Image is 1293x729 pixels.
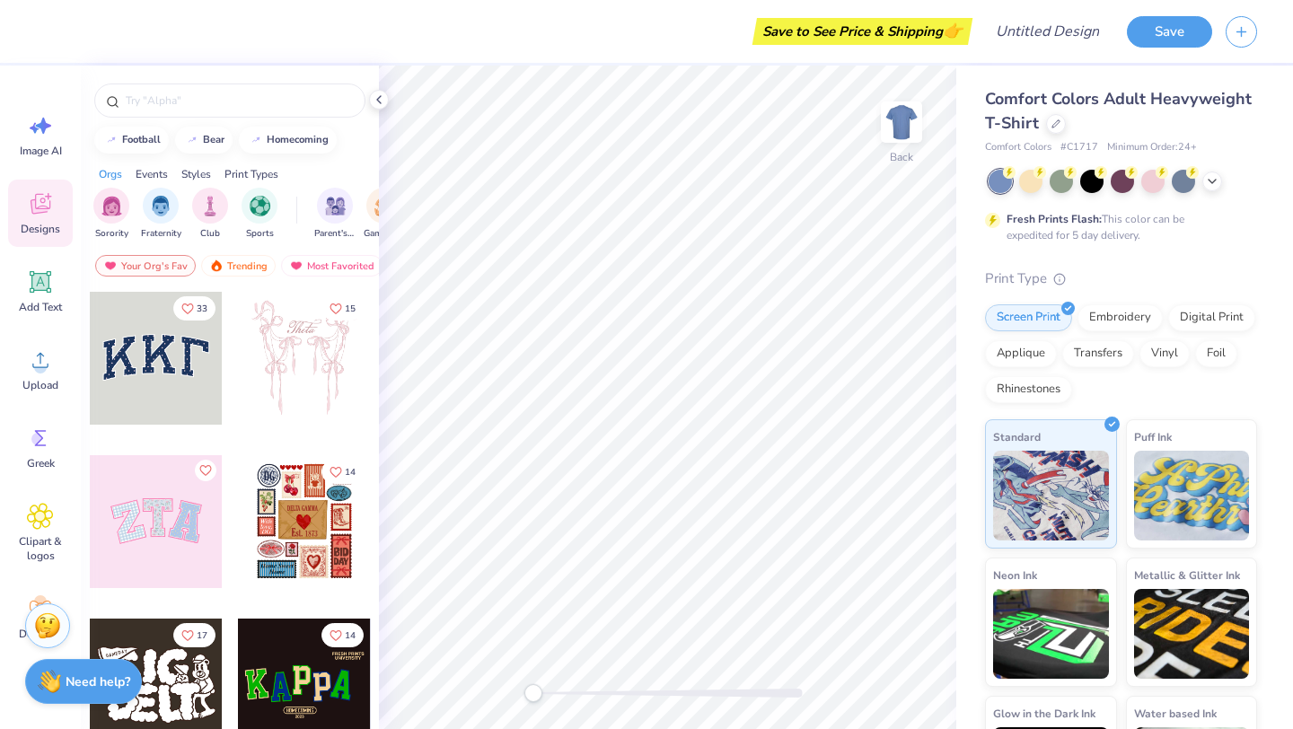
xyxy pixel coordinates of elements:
div: Back [890,149,913,165]
span: Designs [21,222,60,236]
img: Standard [993,451,1109,540]
span: 👉 [943,20,963,41]
div: Print Types [224,166,278,182]
span: Club [200,227,220,241]
span: Standard [993,427,1041,446]
button: Like [321,460,364,484]
button: Like [173,623,215,647]
span: Neon Ink [993,566,1037,584]
img: trend_line.gif [249,135,263,145]
button: Like [173,296,215,321]
button: filter button [192,188,228,241]
div: bear [203,135,224,145]
span: Decorate [19,627,62,641]
div: Rhinestones [985,376,1072,403]
button: Save [1127,16,1212,48]
button: filter button [141,188,181,241]
strong: Need help? [66,673,130,690]
span: Glow in the Dark Ink [993,704,1095,723]
span: Puff Ink [1134,427,1172,446]
div: Trending [201,255,276,277]
span: Upload [22,378,58,392]
strong: Fresh Prints Flash: [1007,212,1102,226]
div: football [122,135,161,145]
button: filter button [364,188,405,241]
span: Metallic & Glitter Ink [1134,566,1240,584]
span: Sorority [95,227,128,241]
div: Applique [985,340,1057,367]
div: Save to See Price & Shipping [757,18,968,45]
button: football [94,127,169,154]
button: filter button [242,188,277,241]
span: Minimum Order: 24 + [1107,140,1197,155]
span: Parent's Weekend [314,227,356,241]
div: filter for Sorority [93,188,129,241]
span: Comfort Colors [985,140,1051,155]
span: 15 [345,304,356,313]
span: 14 [345,631,356,640]
span: Add Text [19,300,62,314]
div: Your Org's Fav [95,255,196,277]
button: Like [321,296,364,321]
div: Digital Print [1168,304,1255,331]
img: Puff Ink [1134,451,1250,540]
div: filter for Club [192,188,228,241]
input: Try "Alpha" [124,92,354,110]
div: Events [136,166,168,182]
img: Sports Image [250,196,270,216]
span: Sports [246,227,274,241]
img: Sorority Image [101,196,122,216]
span: Image AI [20,144,62,158]
span: # C1717 [1060,140,1098,155]
div: Accessibility label [524,684,542,702]
img: Parent's Weekend Image [325,196,346,216]
button: filter button [93,188,129,241]
img: Fraternity Image [151,196,171,216]
img: trending.gif [209,259,224,272]
div: Embroidery [1077,304,1163,331]
input: Untitled Design [981,13,1113,49]
button: Like [321,623,364,647]
span: Clipart & logos [11,534,70,563]
img: Back [884,104,919,140]
button: Like [195,460,216,481]
span: Greek [27,456,55,470]
span: Game Day [364,227,405,241]
img: trend_line.gif [185,135,199,145]
span: 14 [345,468,356,477]
div: homecoming [267,135,329,145]
div: Screen Print [985,304,1072,331]
img: Neon Ink [993,589,1109,679]
div: filter for Sports [242,188,277,241]
span: Comfort Colors Adult Heavyweight T-Shirt [985,88,1252,134]
span: 33 [197,304,207,313]
img: Club Image [200,196,220,216]
img: most_fav.gif [103,259,118,272]
span: 17 [197,631,207,640]
div: Orgs [99,166,122,182]
div: Print Type [985,268,1257,289]
div: Foil [1195,340,1237,367]
img: Metallic & Glitter Ink [1134,589,1250,679]
span: Fraternity [141,227,181,241]
img: Game Day Image [374,196,395,216]
img: most_fav.gif [289,259,303,272]
div: Styles [181,166,211,182]
div: filter for Fraternity [141,188,181,241]
button: homecoming [239,127,337,154]
div: filter for Game Day [364,188,405,241]
div: Transfers [1062,340,1134,367]
div: filter for Parent's Weekend [314,188,356,241]
img: trend_line.gif [104,135,119,145]
span: Water based Ink [1134,704,1217,723]
div: Vinyl [1139,340,1190,367]
button: bear [175,127,233,154]
div: This color can be expedited for 5 day delivery. [1007,211,1227,243]
div: Most Favorited [281,255,383,277]
button: filter button [314,188,356,241]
